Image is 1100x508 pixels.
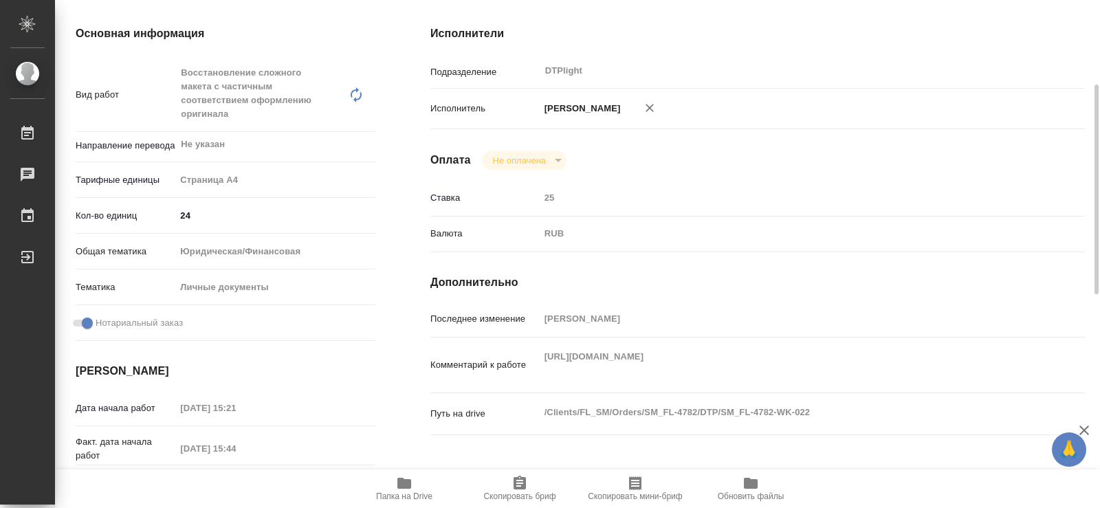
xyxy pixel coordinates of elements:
[76,280,175,294] p: Тематика
[462,470,577,508] button: Скопировать бриф
[588,492,682,501] span: Скопировать мини-бриф
[577,470,693,508] button: Скопировать мини-бриф
[430,102,540,115] p: Исполнитель
[175,240,375,263] div: Юридическая/Финансовая
[175,398,296,418] input: Пустое поле
[430,312,540,326] p: Последнее изменение
[175,206,375,225] input: ✎ Введи что-нибудь
[430,274,1085,291] h4: Дополнительно
[540,309,1031,329] input: Пустое поле
[430,227,540,241] p: Валюта
[76,88,175,102] p: Вид работ
[540,401,1031,424] textarea: /Clients/FL_SM/Orders/SM_FL-4782/DTP/SM_FL-4782-WK-022
[1057,435,1081,464] span: 🙏
[540,345,1031,382] textarea: [URL][DOMAIN_NAME]
[175,276,375,299] div: Личные документы
[346,470,462,508] button: Папка на Drive
[430,25,1085,42] h4: Исполнители
[489,155,550,166] button: Не оплачена
[540,102,621,115] p: [PERSON_NAME]
[96,316,183,330] span: Нотариальный заказ
[1052,432,1086,467] button: 🙏
[718,492,784,501] span: Обновить файлы
[76,435,175,463] p: Факт. дата начала работ
[430,191,540,205] p: Ставка
[693,470,808,508] button: Обновить файлы
[540,222,1031,245] div: RUB
[76,173,175,187] p: Тарифные единицы
[430,152,471,168] h4: Оплата
[430,358,540,372] p: Комментарий к работе
[76,401,175,415] p: Дата начала работ
[76,209,175,223] p: Кол-во единиц
[175,168,375,192] div: Страница А4
[483,492,555,501] span: Скопировать бриф
[430,407,540,421] p: Путь на drive
[430,65,540,79] p: Подразделение
[76,363,375,379] h4: [PERSON_NAME]
[76,25,375,42] h4: Основная информация
[635,93,665,123] button: Удалить исполнителя
[540,188,1031,208] input: Пустое поле
[76,245,175,258] p: Общая тематика
[482,151,566,170] div: Не оплачена
[376,492,432,501] span: Папка на Drive
[175,439,296,459] input: Пустое поле
[76,139,175,153] p: Направление перевода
